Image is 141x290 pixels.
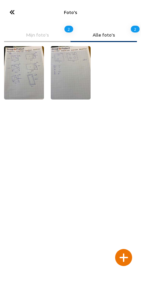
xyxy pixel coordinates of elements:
[23,9,117,15] div: Foto's
[4,46,44,100] img: thb_5441666f-d518-bf21-f354-b0e3e9f833d7.jpeg
[9,32,66,38] div: Mijn foto's
[51,46,91,100] img: thb_e5de6f17-4f3a-35ec-6895-c0c77209f6b5.jpeg
[64,23,73,35] div: 2
[131,23,140,35] div: 2
[75,32,132,38] div: Alle foto's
